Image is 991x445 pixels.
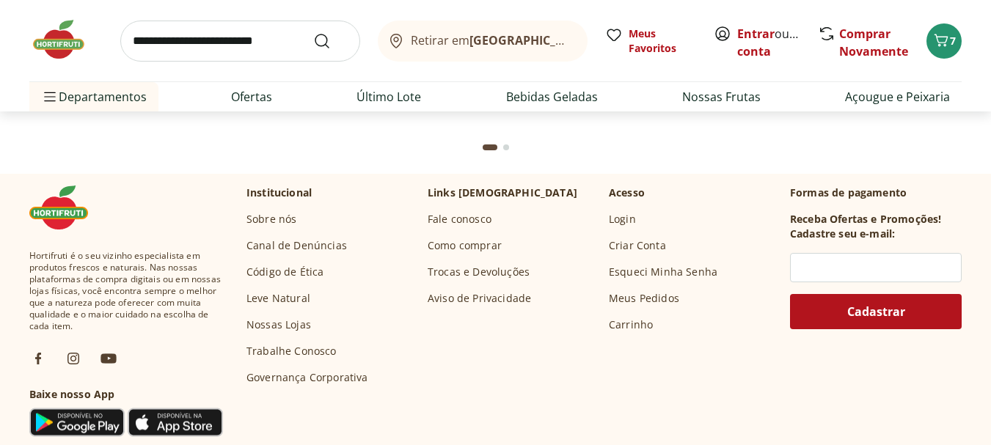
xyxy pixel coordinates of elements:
img: Hortifruti [29,185,103,229]
a: Trabalhe Conosco [246,344,337,358]
button: Retirar em[GEOGRAPHIC_DATA]/[GEOGRAPHIC_DATA] [378,21,588,62]
button: Menu [41,79,59,114]
a: Trocas e Devoluções [428,265,530,279]
img: fb [29,350,47,367]
button: Submit Search [313,32,348,50]
img: Google Play Icon [29,408,125,437]
span: ou [737,25,802,60]
button: Current page from fs-carousel [480,130,500,165]
a: Como comprar [428,238,502,253]
a: Login [609,212,636,227]
img: ytb [100,350,117,367]
a: Nossas Frutas [682,88,761,106]
a: Criar Conta [609,238,666,253]
a: Meus Favoritos [605,26,696,56]
a: Governança Corporativa [246,370,368,385]
b: [GEOGRAPHIC_DATA]/[GEOGRAPHIC_DATA] [469,32,717,48]
h3: Baixe nosso App [29,387,223,402]
button: Go to page 2 from fs-carousel [500,130,512,165]
span: Retirar em [411,34,573,47]
p: Acesso [609,185,645,200]
button: Carrinho [926,23,962,59]
span: Departamentos [41,79,147,114]
a: Último Lote [356,88,421,106]
a: Carrinho [609,317,653,332]
a: Ofertas [231,88,272,106]
a: Meus Pedidos [609,291,679,306]
span: 7 [950,34,956,48]
a: Canal de Denúncias [246,238,347,253]
a: Leve Natural [246,291,310,306]
img: Hortifruti [29,18,103,62]
p: Formas de pagamento [790,185,962,200]
a: Criar conta [737,26,818,59]
img: App Store Icon [128,408,223,437]
a: Nossas Lojas [246,317,311,332]
a: Entrar [737,26,775,42]
span: Hortifruti é o seu vizinho especialista em produtos frescos e naturais. Nas nossas plataformas de... [29,250,223,332]
span: Cadastrar [847,306,905,317]
a: Aviso de Privacidade [428,291,531,306]
a: Código de Ética [246,265,323,279]
p: Institucional [246,185,312,200]
h3: Cadastre seu e-mail: [790,227,895,241]
a: Fale conosco [428,212,491,227]
a: Açougue e Peixaria [845,88,950,106]
a: Sobre nós [246,212,296,227]
p: Links [DEMOGRAPHIC_DATA] [428,185,577,200]
h3: Receba Ofertas e Promoções! [790,212,941,227]
img: ig [65,350,82,367]
a: Comprar Novamente [839,26,908,59]
a: Esqueci Minha Senha [609,265,717,279]
span: Meus Favoritos [629,26,696,56]
a: Bebidas Geladas [506,88,598,106]
button: Cadastrar [790,294,962,329]
input: search [120,21,360,62]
